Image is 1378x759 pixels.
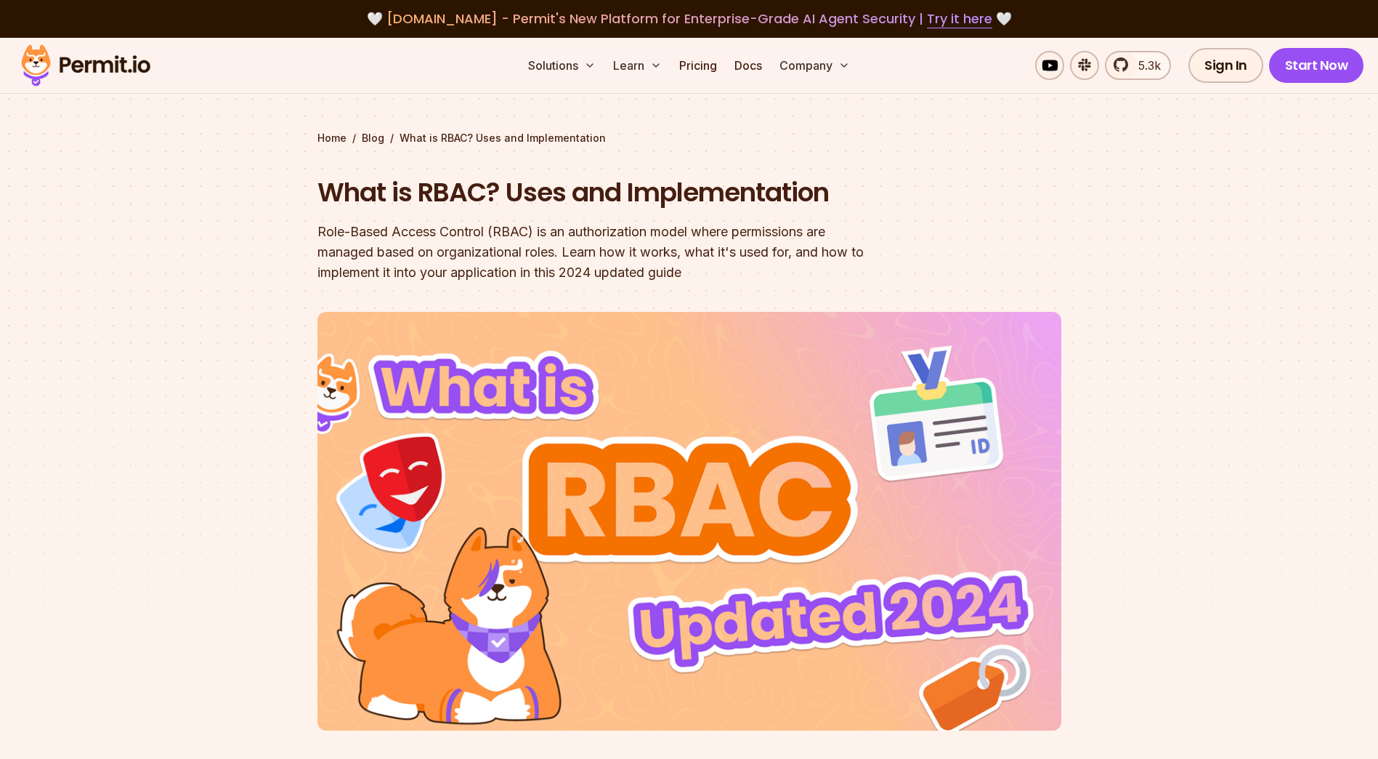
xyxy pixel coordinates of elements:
[317,131,346,145] a: Home
[607,51,668,80] button: Learn
[15,41,157,90] img: Permit logo
[317,222,875,283] div: Role-Based Access Control (RBAC) is an authorization model where permissions are managed based on...
[317,174,875,211] h1: What is RBAC? Uses and Implementation
[729,51,768,80] a: Docs
[1188,48,1263,83] a: Sign In
[1130,57,1161,74] span: 5.3k
[317,131,1061,145] div: / /
[522,51,601,80] button: Solutions
[673,51,723,80] a: Pricing
[774,51,856,80] button: Company
[386,9,992,28] span: [DOMAIN_NAME] - Permit's New Platform for Enterprise-Grade AI Agent Security |
[927,9,992,28] a: Try it here
[362,131,384,145] a: Blog
[1105,51,1171,80] a: 5.3k
[35,9,1343,29] div: 🤍 🤍
[1269,48,1364,83] a: Start Now
[317,312,1061,731] img: What is RBAC? Uses and Implementation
